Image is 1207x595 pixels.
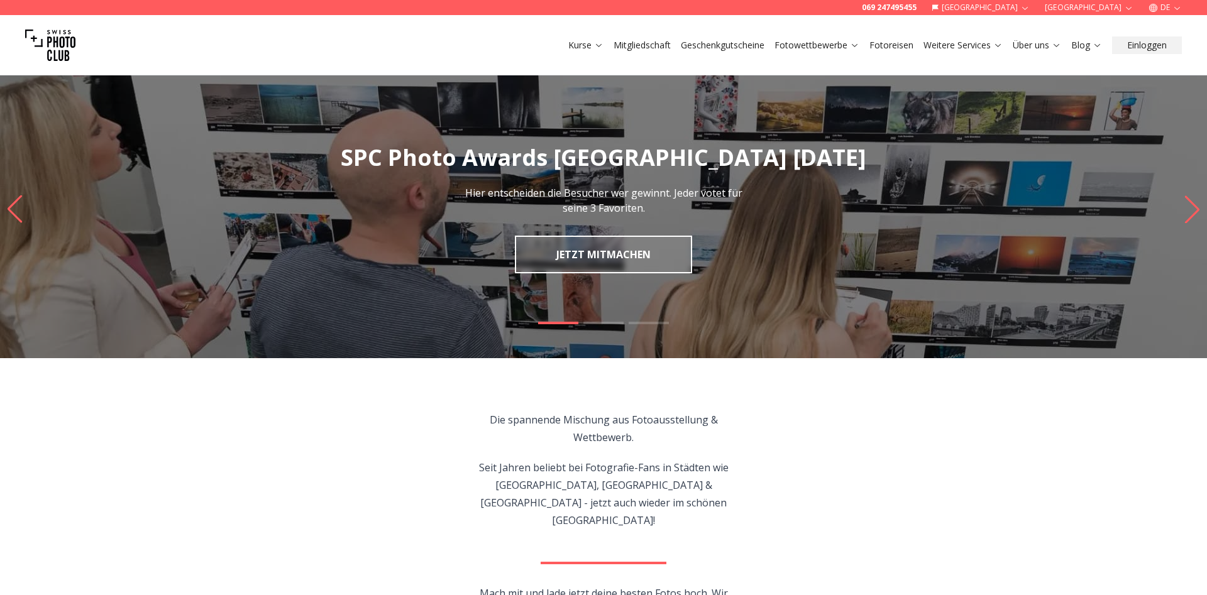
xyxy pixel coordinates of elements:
[614,39,671,52] a: Mitgliedschaft
[681,39,764,52] a: Geschenkgutscheine
[460,459,747,529] p: Seit Jahren beliebt bei Fotografie-Fans in Städten wie [GEOGRAPHIC_DATA], [GEOGRAPHIC_DATA] & [GE...
[515,236,692,273] a: JETZT MITMACHEN
[463,185,744,216] p: Hier entscheiden die Besucher wer gewinnt. Jeder votet für seine 3 Favoriten.
[609,36,676,54] button: Mitgliedschaft
[1112,36,1182,54] button: Einloggen
[1008,36,1066,54] button: Über uns
[769,36,864,54] button: Fotowettbewerbe
[918,36,1008,54] button: Weitere Services
[1066,36,1107,54] button: Blog
[676,36,769,54] button: Geschenkgutscheine
[869,39,913,52] a: Fotoreisen
[774,39,859,52] a: Fotowettbewerbe
[1013,39,1061,52] a: Über uns
[1071,39,1102,52] a: Blog
[568,39,603,52] a: Kurse
[563,36,609,54] button: Kurse
[923,39,1003,52] a: Weitere Services
[25,20,75,70] img: Swiss photo club
[460,411,747,446] p: Die spannende Mischung aus Fotoausstellung & Wettbewerb.
[862,3,917,13] a: 069 247495455
[864,36,918,54] button: Fotoreisen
